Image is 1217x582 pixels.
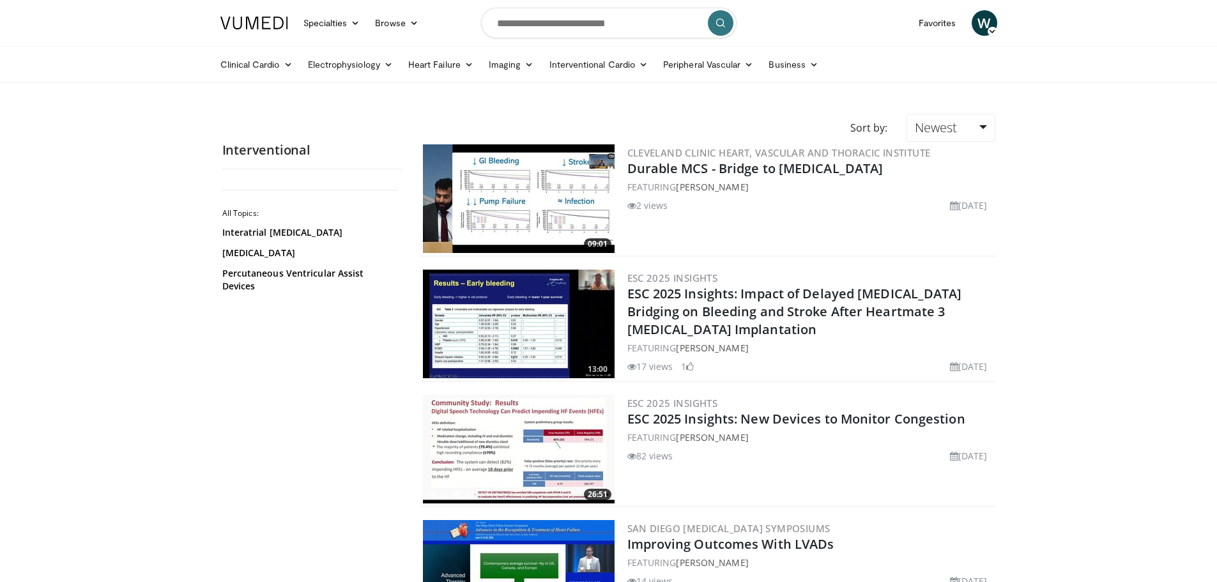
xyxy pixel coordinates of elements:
div: FEATURING [627,180,993,194]
li: 17 views [627,360,673,373]
a: ESC 2025 Insights: New Devices to Monitor Congestion [627,410,965,427]
li: [DATE] [950,199,988,212]
a: Newest [907,114,995,142]
span: Newest [915,119,957,136]
a: Durable MCS - Bridge to [MEDICAL_DATA] [627,160,884,177]
li: 82 views [627,449,673,463]
a: Interventional Cardio [542,52,656,77]
a: ESC 2025 Insights [627,397,718,410]
a: Cleveland Clinic Heart, Vascular and Thoracic Institute [627,146,931,159]
a: [MEDICAL_DATA] [222,247,395,259]
a: Specialties [296,10,368,36]
h2: All Topics: [222,208,398,218]
a: Browse [367,10,426,36]
a: [PERSON_NAME] [676,342,748,354]
a: 13:00 [423,270,615,378]
a: Imaging [481,52,542,77]
a: Percutaneous Ventricular Assist Devices [222,267,395,293]
span: 09:01 [584,238,611,250]
li: 2 views [627,199,668,212]
a: 26:51 [423,395,615,503]
a: Improving Outcomes With LVADs [627,535,834,553]
a: San Diego [MEDICAL_DATA] Symposiums [627,522,830,535]
a: ESC 2025 Insights [627,272,718,284]
span: 26:51 [584,489,611,500]
img: VuMedi Logo [220,17,288,29]
a: ESC 2025 Insights: Impact of Delayed [MEDICAL_DATA] Bridging on Bleeding and Stroke After Heartma... [627,285,962,338]
a: Peripheral Vascular [655,52,761,77]
a: [PERSON_NAME] [676,556,748,569]
a: [PERSON_NAME] [676,181,748,193]
img: b98f5990-495c-4a31-ac2c-2f076e3ae55c.300x170_q85_crop-smart_upscale.jpg [423,144,615,253]
a: Electrophysiology [300,52,401,77]
a: Heart Failure [401,52,481,77]
span: 13:00 [584,364,611,375]
a: 09:01 [423,144,615,253]
a: [PERSON_NAME] [676,431,748,443]
div: Sort by: [841,114,897,142]
a: Clinical Cardio [213,52,300,77]
li: 1 [681,360,694,373]
a: Business [761,52,826,77]
div: FEATURING [627,556,993,569]
li: [DATE] [950,449,988,463]
img: 3cb3e9ad-2aec-4c2a-a25a-19110dd2151d.300x170_q85_crop-smart_upscale.jpg [423,395,615,503]
div: FEATURING [627,431,993,444]
div: FEATURING [627,341,993,355]
a: Interatrial [MEDICAL_DATA] [222,226,395,239]
input: Search topics, interventions [481,8,737,38]
li: [DATE] [950,360,988,373]
img: 68ce1167-1ce8-42b0-a647-a21159863b6c.300x170_q85_crop-smart_upscale.jpg [423,270,615,378]
a: W [972,10,997,36]
h2: Interventional [222,142,401,158]
a: Favorites [911,10,964,36]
